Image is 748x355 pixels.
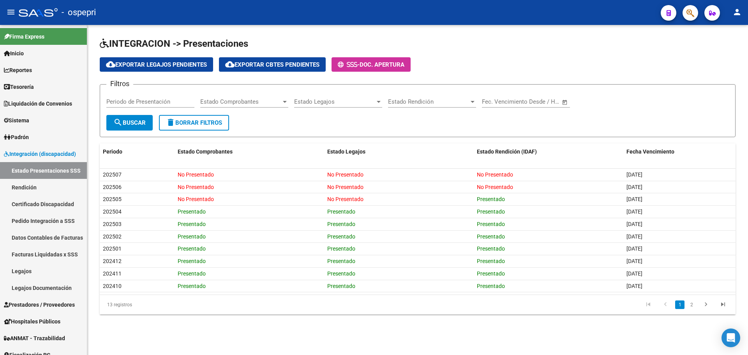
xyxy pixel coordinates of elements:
mat-icon: search [113,118,123,127]
button: Exportar Legajos Pendientes [100,57,213,72]
span: Integración (discapacidad) [4,150,76,158]
span: 202412 [103,258,122,264]
span: Presentado [178,283,206,289]
span: 202504 [103,208,122,215]
span: [DATE] [626,184,642,190]
span: Exportar Cbtes Pendientes [225,61,319,68]
div: 13 registros [100,295,226,314]
span: Presentado [477,258,505,264]
span: No Presentado [477,184,513,190]
span: Presentado [477,283,505,289]
span: 202507 [103,171,122,178]
span: No Presentado [477,171,513,178]
span: Reportes [4,66,32,74]
a: go to next page [699,300,713,309]
span: Presentado [477,270,505,277]
span: No Presentado [178,196,214,202]
a: go to first page [641,300,656,309]
div: Open Intercom Messenger [722,329,740,347]
span: Periodo [103,148,122,155]
span: 202411 [103,270,122,277]
span: No Presentado [327,196,363,202]
span: - [338,61,360,68]
span: Estado Comprobantes [200,98,281,105]
span: Presentado [178,233,206,240]
span: Presentado [178,221,206,227]
span: [DATE] [626,270,642,277]
span: No Presentado [178,171,214,178]
li: page 2 [686,298,697,311]
span: [DATE] [626,245,642,252]
span: 202506 [103,184,122,190]
span: Presentado [477,208,505,215]
span: [DATE] [626,258,642,264]
span: [DATE] [626,233,642,240]
span: 202502 [103,233,122,240]
span: [DATE] [626,196,642,202]
mat-icon: delete [166,118,175,127]
span: Presentado [327,233,355,240]
span: Estado Legajos [327,148,365,155]
span: Firma Express [4,32,44,41]
span: Inicio [4,49,24,58]
input: Fecha inicio [482,98,513,105]
span: [DATE] [626,221,642,227]
datatable-header-cell: Fecha Vencimiento [623,143,736,160]
span: Presentado [327,270,355,277]
span: Presentado [477,245,505,252]
h3: Filtros [106,78,133,89]
button: Exportar Cbtes Pendientes [219,57,326,72]
span: Presentado [327,221,355,227]
span: Presentado [178,270,206,277]
datatable-header-cell: Estado Legajos [324,143,474,160]
mat-icon: person [732,7,742,17]
span: 202505 [103,196,122,202]
span: No Presentado [327,171,363,178]
mat-icon: cloud_download [106,60,115,69]
span: Sistema [4,116,29,125]
span: Liquidación de Convenios [4,99,72,108]
span: Exportar Legajos Pendientes [106,61,207,68]
li: page 1 [674,298,686,311]
mat-icon: cloud_download [225,60,235,69]
span: Padrón [4,133,29,141]
button: Borrar Filtros [159,115,229,131]
button: Open calendar [561,98,570,107]
span: Estado Rendición (IDAF) [477,148,537,155]
span: Presentado [477,233,505,240]
mat-icon: menu [6,7,16,17]
span: Presentado [178,208,206,215]
span: Presentado [178,245,206,252]
span: Presentado [327,208,355,215]
span: Tesorería [4,83,34,91]
span: - ospepri [62,4,96,21]
span: [DATE] [626,171,642,178]
input: Fecha fin [520,98,558,105]
span: Borrar Filtros [166,119,222,126]
span: Fecha Vencimiento [626,148,674,155]
span: [DATE] [626,208,642,215]
span: Presentado [477,196,505,202]
datatable-header-cell: Periodo [100,143,175,160]
span: 202410 [103,283,122,289]
span: Buscar [113,119,146,126]
span: Hospitales Públicos [4,317,60,326]
span: No Presentado [178,184,214,190]
span: Presentado [178,258,206,264]
button: Buscar [106,115,153,131]
a: go to last page [716,300,730,309]
span: Presentado [327,258,355,264]
a: go to previous page [658,300,673,309]
span: INTEGRACION -> Presentaciones [100,38,248,49]
span: 202503 [103,221,122,227]
span: Doc. Apertura [360,61,404,68]
span: Prestadores / Proveedores [4,300,75,309]
span: Estado Legajos [294,98,375,105]
datatable-header-cell: Estado Comprobantes [175,143,324,160]
a: 1 [675,300,684,309]
span: ANMAT - Trazabilidad [4,334,65,343]
span: Presentado [327,283,355,289]
span: 202501 [103,245,122,252]
datatable-header-cell: Estado Rendición (IDAF) [474,143,623,160]
span: [DATE] [626,283,642,289]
